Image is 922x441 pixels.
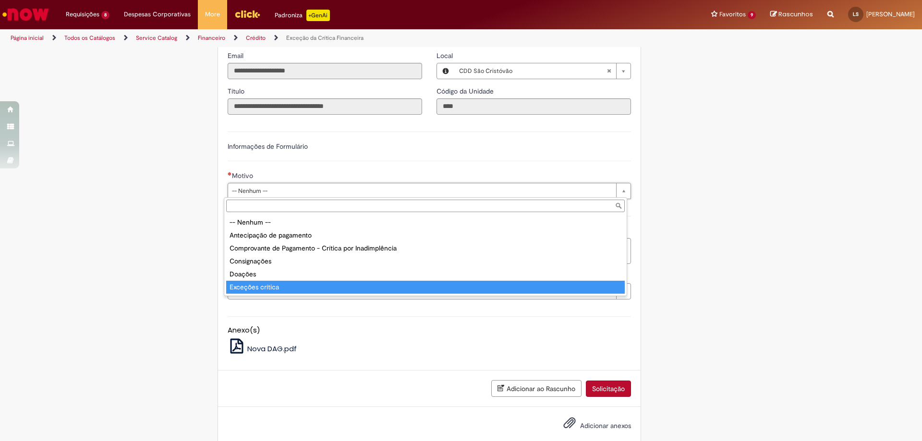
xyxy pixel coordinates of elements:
div: Consignações [226,255,625,268]
div: Antecipação de pagamento [226,229,625,242]
div: -- Nenhum -- [226,216,625,229]
ul: Motivo [224,214,627,296]
div: Doações [226,268,625,281]
div: Exceções crítica [226,281,625,294]
div: Comprovante de Pagamento - Crítica por Inadimplência [226,242,625,255]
